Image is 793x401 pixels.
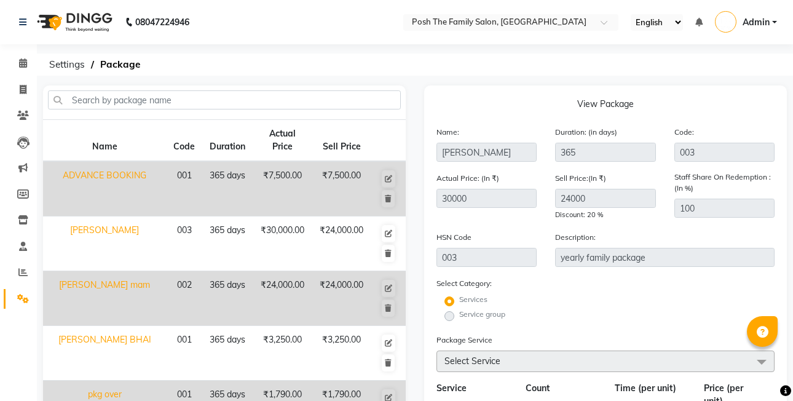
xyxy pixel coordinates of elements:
span: Package [94,54,146,76]
label: HSN Code [436,232,471,243]
label: Sell Price:(In ₹) [555,173,606,184]
td: ADVANCE BOOKING [43,161,166,216]
td: 001 [166,326,202,381]
img: Admin [715,11,736,33]
td: 365 days [202,271,253,326]
b: 08047224946 [135,5,189,39]
td: ₹30,000.00 [253,216,312,271]
span: Discount: 20 % [555,210,603,219]
th: Code [166,120,202,162]
label: Actual Price: (In ₹) [436,173,499,184]
input: Search by package name [48,90,401,109]
label: Package Service [436,335,492,346]
td: ₹3,250.00 [312,326,371,381]
th: Name [43,120,166,162]
td: ₹24,000.00 [312,271,371,326]
iframe: chat widget [741,352,781,389]
td: 002 [166,271,202,326]
th: Actual Price [253,120,312,162]
td: 365 days [202,326,253,381]
td: [PERSON_NAME] [43,216,166,271]
td: 001 [166,161,202,216]
th: Sell Price [312,120,371,162]
span: Admin [743,16,770,29]
td: ₹3,250.00 [253,326,312,381]
label: Services [459,294,487,305]
span: Select Service [444,355,500,367]
td: 003 [166,216,202,271]
td: [PERSON_NAME] BHAI [43,326,166,381]
label: Duration: (in days) [555,127,617,138]
label: Select Category: [436,278,492,289]
td: 365 days [202,216,253,271]
label: Staff Share On Redemption :(In %) [674,172,775,194]
img: logo [31,5,116,39]
td: ₹7,500.00 [253,161,312,216]
td: ₹24,000.00 [253,271,312,326]
label: Code: [674,127,694,138]
td: 365 days [202,161,253,216]
span: Settings [43,54,91,76]
label: Name: [436,127,459,138]
label: Service group [459,309,505,320]
th: Duration [202,120,253,162]
label: Description: [555,232,596,243]
td: ₹7,500.00 [312,161,371,216]
td: [PERSON_NAME] mam [43,271,166,326]
td: ₹24,000.00 [312,216,371,271]
p: View Package [436,98,775,116]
